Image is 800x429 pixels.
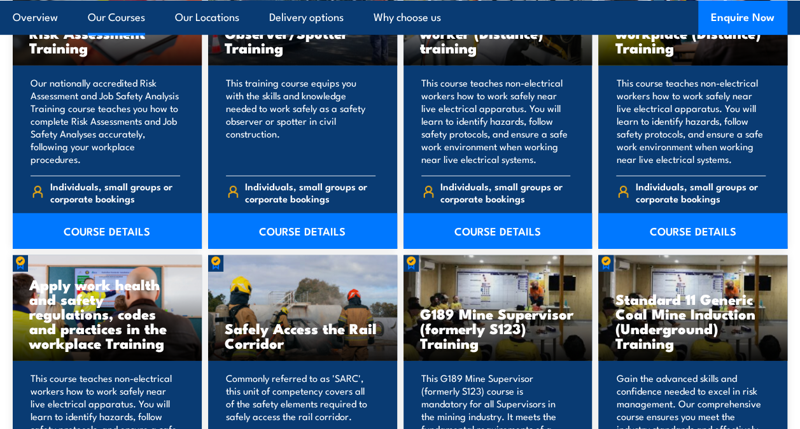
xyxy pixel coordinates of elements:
h3: Risk Assessment Training [29,25,185,55]
p: This course teaches non-electrical workers how to work safely near live electrical apparatus. You... [421,76,571,165]
span: Individuals, small groups or corporate bookings [50,180,180,204]
a: COURSE DETAILS [598,213,787,249]
h3: G189 Mine Supervisor (formerly S123) Training [420,306,576,350]
p: This training course equips you with the skills and knowledge needed to work safely as a safety o... [226,76,375,165]
h3: Work as a Safety Observer/Spotter Training [225,11,381,55]
p: This course teaches non-electrical workers how to work safely near live electrical apparatus. You... [616,76,766,165]
a: COURSE DETAILS [13,213,202,249]
h3: Apply work health and safety regulations, codes and practices in the workplace Training [29,277,185,350]
a: COURSE DETAILS [404,213,593,249]
a: COURSE DETAILS [208,213,397,249]
span: Individuals, small groups or corporate bookings [636,180,766,204]
h3: Safely Access the Rail Corridor [225,321,381,350]
p: Our nationally accredited Risk Assessment and Job Safety Analysis Training course teaches you how... [31,76,180,165]
h3: Standard 11 Generic Coal Mine Induction (Underground) Training [615,292,771,350]
span: Individuals, small groups or corporate bookings [245,180,375,204]
span: Individuals, small groups or corporate bookings [440,180,570,204]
